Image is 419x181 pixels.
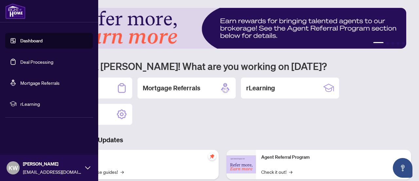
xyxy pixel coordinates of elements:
[5,3,26,19] img: logo
[69,154,213,161] p: Self-Help
[34,8,406,49] img: Slide 0
[261,168,292,175] a: Check it out!→
[386,42,389,45] button: 2
[20,100,88,107] span: rLearning
[397,42,399,45] button: 4
[9,163,18,172] span: KW
[34,135,411,145] h3: Brokerage & Industry Updates
[246,83,275,93] h2: rLearning
[20,38,43,44] a: Dashboard
[402,42,405,45] button: 5
[143,83,200,93] h2: Mortgage Referrals
[392,42,394,45] button: 3
[120,168,124,175] span: →
[261,154,406,161] p: Agent Referral Program
[289,168,292,175] span: →
[373,42,384,45] button: 1
[20,59,53,65] a: Deal Processing
[23,160,82,168] span: [PERSON_NAME]
[208,152,216,160] span: pushpin
[23,168,82,175] span: [EMAIL_ADDRESS][DOMAIN_NAME]
[393,158,412,178] button: Open asap
[20,80,60,86] a: Mortgage Referrals
[34,60,411,72] h1: Welcome back [PERSON_NAME]! What are you working on [DATE]?
[227,155,256,173] img: Agent Referral Program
